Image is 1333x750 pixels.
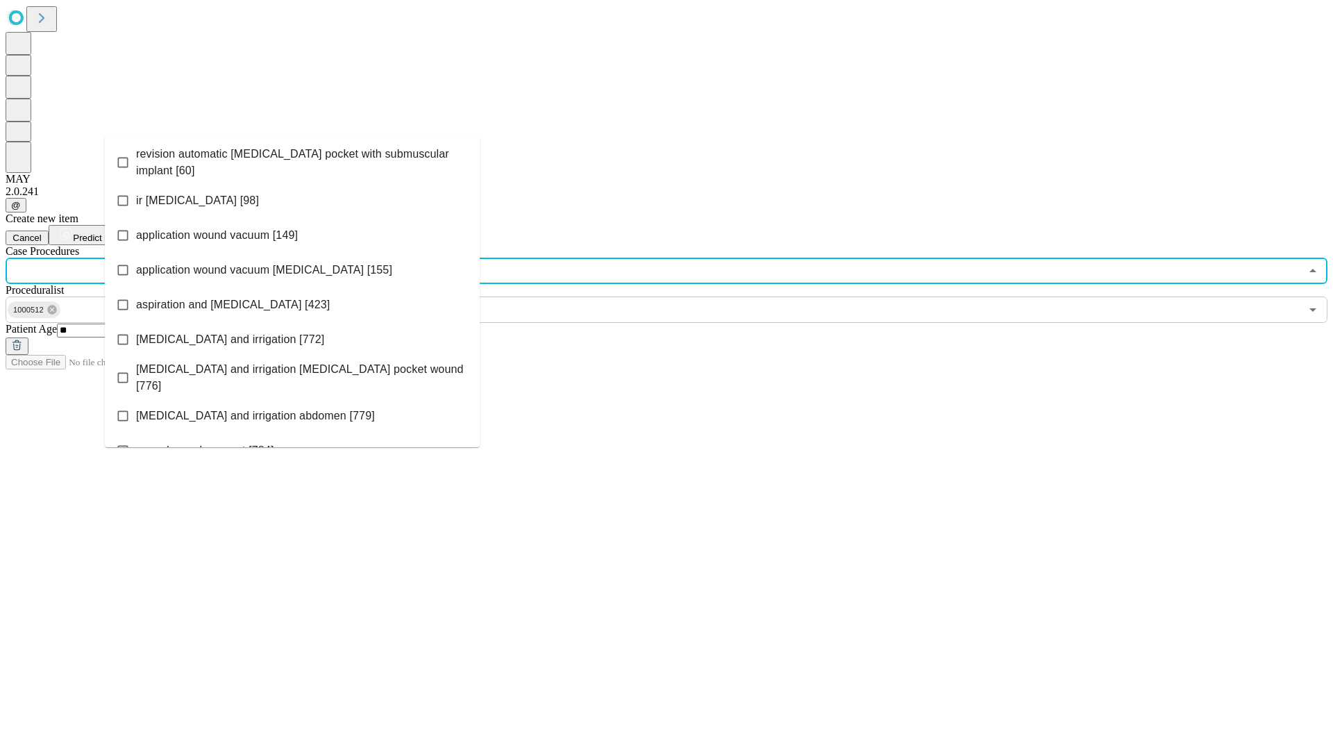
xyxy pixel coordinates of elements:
[6,245,79,257] span: Scheduled Procedure
[73,233,101,243] span: Predict
[136,297,330,313] span: aspiration and [MEDICAL_DATA] [423]
[6,198,26,212] button: @
[6,284,64,296] span: Proceduralist
[136,146,469,179] span: revision automatic [MEDICAL_DATA] pocket with submuscular implant [60]
[1303,261,1323,281] button: Close
[136,442,274,459] span: wound vac placement [784]
[1303,300,1323,319] button: Open
[12,233,42,243] span: Cancel
[8,301,60,318] div: 1000512
[136,361,469,394] span: [MEDICAL_DATA] and irrigation [MEDICAL_DATA] pocket wound [776]
[6,323,57,335] span: Patient Age
[6,185,1327,198] div: 2.0.241
[8,302,49,318] span: 1000512
[11,200,21,210] span: @
[136,227,298,244] span: application wound vacuum [149]
[49,225,112,245] button: Predict
[136,192,259,209] span: ir [MEDICAL_DATA] [98]
[6,231,49,245] button: Cancel
[136,262,392,278] span: application wound vacuum [MEDICAL_DATA] [155]
[6,212,78,224] span: Create new item
[136,408,375,424] span: [MEDICAL_DATA] and irrigation abdomen [779]
[6,173,1327,185] div: MAY
[136,331,324,348] span: [MEDICAL_DATA] and irrigation [772]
